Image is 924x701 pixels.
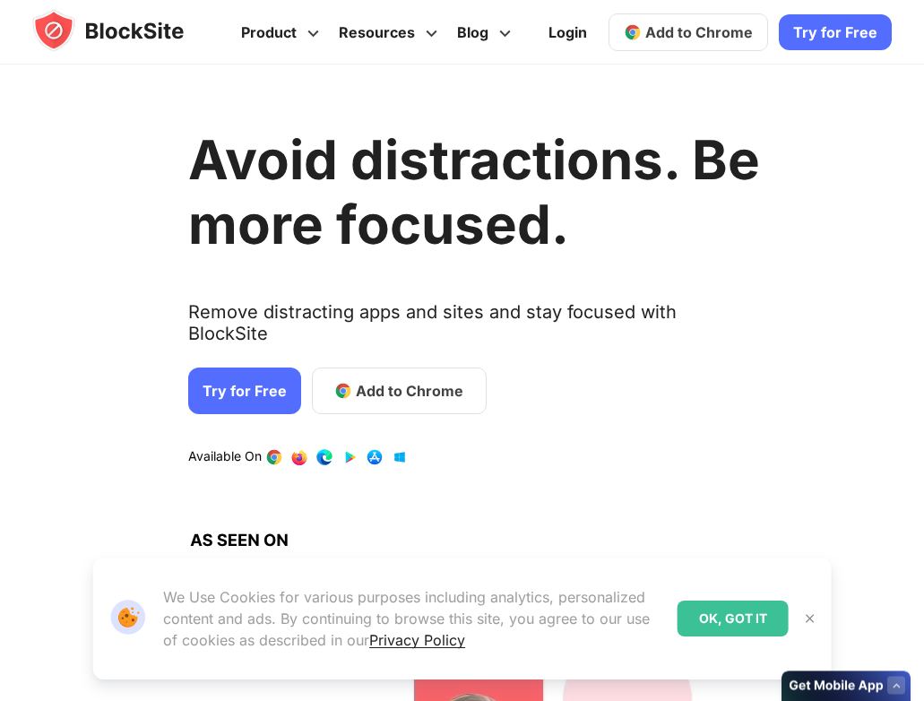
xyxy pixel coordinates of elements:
span: Add to Chrome [356,380,463,402]
text: Remove distracting apps and sites and stay focused with BlockSite [188,301,760,359]
a: Login [538,11,598,54]
a: Try for Free [779,14,892,50]
img: chrome-icon.svg [624,23,642,41]
a: Privacy Policy [369,631,465,649]
h1: Avoid distractions. Be more focused. [188,127,760,256]
p: We Use Cookies for various purposes including analytics, personalized content and ads. By continu... [163,586,663,651]
a: Add to Chrome [312,368,487,414]
text: Available On [188,448,262,466]
a: Try for Free [188,368,301,414]
span: Add to Chrome [645,23,753,41]
img: blocksite-icon.5d769676.svg [32,9,219,52]
a: Add to Chrome [609,13,768,51]
img: Close [803,611,817,626]
button: Close [799,607,822,630]
div: OK, GOT IT [678,601,789,636]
